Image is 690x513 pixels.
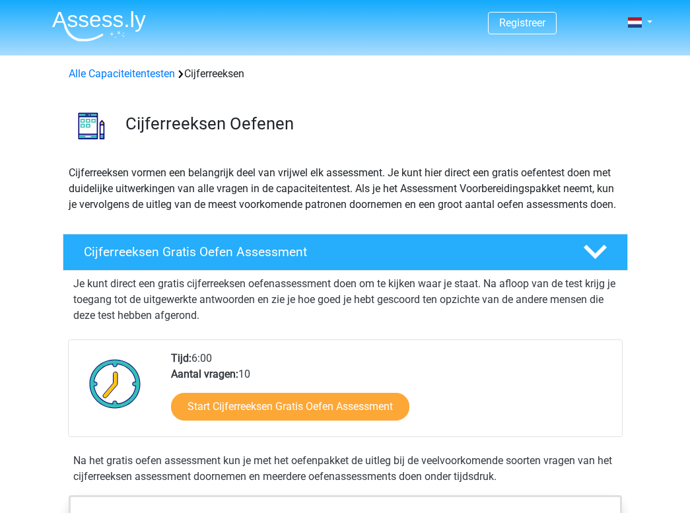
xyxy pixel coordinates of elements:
[82,351,149,417] img: Klok
[499,17,545,29] a: Registreer
[69,165,622,213] p: Cijferreeksen vormen een belangrijk deel van vrijwel elk assessment. Je kunt hier direct een grat...
[161,351,621,436] div: 6:00 10
[68,453,623,485] div: Na het gratis oefen assessment kun je met het oefenpakket de uitleg bij de veelvoorkomende soorte...
[171,393,409,421] a: Start Cijferreeksen Gratis Oefen Assessment
[84,244,562,259] h4: Cijferreeksen Gratis Oefen Assessment
[57,234,633,271] a: Cijferreeksen Gratis Oefen Assessment
[52,11,146,42] img: Assessly
[63,66,627,82] div: Cijferreeksen
[171,352,191,364] b: Tijd:
[73,276,617,324] p: Je kunt direct een gratis cijferreeksen oefenassessment doen om te kijken waar je staat. Na afloo...
[63,98,120,154] img: cijferreeksen
[125,114,617,134] h3: Cijferreeksen Oefenen
[69,67,175,80] a: Alle Capaciteitentesten
[171,368,238,380] b: Aantal vragen:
